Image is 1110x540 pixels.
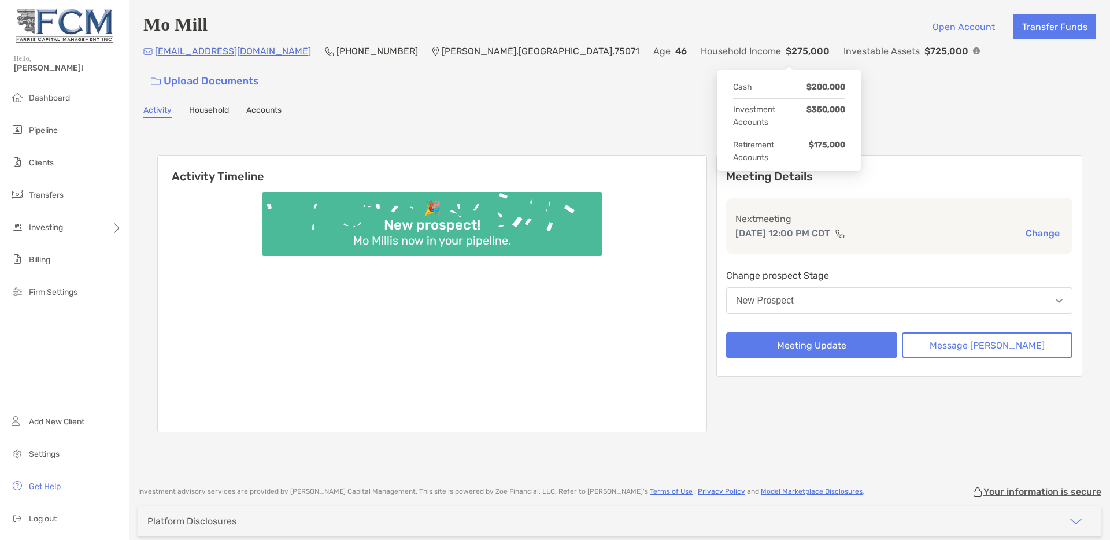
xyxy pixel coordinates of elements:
[262,192,602,246] img: Confetti
[158,156,706,183] h6: Activity Timeline
[650,487,693,495] a: Terms of Use
[155,44,311,58] p: [EMAIL_ADDRESS][DOMAIN_NAME]
[349,234,516,247] div: Mo Mill is now in your pipeline.
[29,158,54,168] span: Clients
[736,295,794,306] div: New Prospect
[10,90,24,104] img: dashboard icon
[733,81,752,94] span: Cash
[726,169,1072,184] p: Meeting Details
[432,47,439,56] img: Location Icon
[923,14,1004,39] button: Open Account
[14,63,122,73] span: [PERSON_NAME]!
[29,287,77,297] span: Firm Settings
[10,511,24,525] img: logout icon
[442,44,639,58] p: [PERSON_NAME] , [GEOGRAPHIC_DATA] , 75071
[924,44,968,58] p: $725,000
[143,69,267,94] a: Upload Documents
[10,479,24,493] img: get-help icon
[10,187,24,201] img: transfers icon
[29,417,84,427] span: Add New Client
[701,44,781,58] p: Household Income
[29,482,61,491] span: Get Help
[29,125,58,135] span: Pipeline
[189,105,229,118] a: Household
[29,223,63,232] span: Investing
[379,217,485,234] div: New prospect!
[733,139,803,164] span: Retirement Accounts
[902,332,1073,358] button: Message [PERSON_NAME]
[698,487,745,495] a: Privacy Policy
[10,252,24,266] img: billing icon
[835,229,845,238] img: communication type
[138,487,864,496] p: Investment advisory services are provided by [PERSON_NAME] Capital Management . This site is powe...
[1069,515,1083,528] img: icon arrow
[973,47,980,54] img: Info Icon
[29,190,64,200] span: Transfers
[10,414,24,428] img: add_new_client icon
[29,93,70,103] span: Dashboard
[761,487,863,495] a: Model Marketplace Disclosures
[10,155,24,169] img: clients icon
[325,47,334,56] img: Phone Icon
[726,268,1072,283] p: Change prospect Stage
[29,449,60,459] span: Settings
[1022,227,1063,239] button: Change
[809,139,845,164] strong: $175,000
[983,486,1101,497] p: Your information is secure
[10,284,24,298] img: firm-settings icon
[1013,14,1096,39] button: Transfer Funds
[143,14,208,39] h4: Mo Mill
[147,516,236,527] div: Platform Disclosures
[419,200,446,217] div: 🎉
[735,212,1063,226] p: Next meeting
[675,44,687,58] p: 46
[29,255,50,265] span: Billing
[151,77,161,86] img: button icon
[10,220,24,234] img: investing icon
[10,123,24,136] img: pipeline icon
[29,514,57,524] span: Log out
[246,105,282,118] a: Accounts
[143,48,153,55] img: Email Icon
[726,287,1072,314] button: New Prospect
[10,446,24,460] img: settings icon
[14,5,115,46] img: Zoe Logo
[336,44,418,58] p: [PHONE_NUMBER]
[735,226,830,241] p: [DATE] 12:00 PM CDT
[726,332,897,358] button: Meeting Update
[1056,299,1063,303] img: Open dropdown arrow
[733,103,801,129] span: Investment Accounts
[806,81,845,94] strong: $200,000
[143,105,172,118] a: Activity
[653,44,671,58] p: Age
[843,44,920,58] p: Investable Assets
[806,103,845,129] strong: $350,000
[786,44,830,58] p: $275,000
